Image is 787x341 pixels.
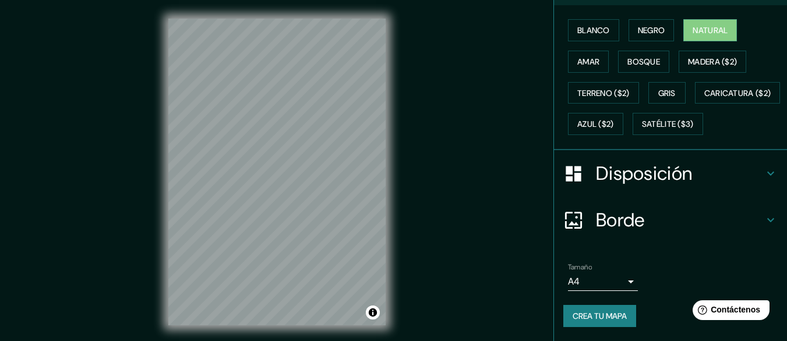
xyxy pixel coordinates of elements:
canvas: Mapa [168,19,386,325]
button: Natural [683,19,737,41]
font: Blanco [577,25,610,35]
font: Negro [638,25,665,35]
button: Blanco [568,19,619,41]
button: Activar o desactivar atribución [366,306,380,319]
div: Disposición [554,150,787,197]
button: Azul ($2) [568,113,623,135]
font: Madera ($2) [688,56,737,67]
font: Disposición [596,161,692,186]
button: Bosque [618,51,669,73]
font: Amar [577,56,599,67]
font: Satélite ($3) [642,119,694,130]
font: Terreno ($2) [577,88,630,98]
font: Crea tu mapa [573,311,627,321]
font: Borde [596,208,645,232]
font: Azul ($2) [577,119,614,130]
iframe: Lanzador de widgets de ayuda [683,296,774,328]
font: Tamaño [568,262,592,272]
button: Negro [629,19,675,41]
button: Satélite ($3) [633,113,703,135]
font: Gris [658,88,676,98]
font: Bosque [627,56,660,67]
button: Amar [568,51,609,73]
div: Borde [554,197,787,243]
div: A4 [568,272,638,291]
button: Madera ($2) [679,51,746,73]
font: A4 [568,275,580,287]
button: Terreno ($2) [568,82,639,104]
button: Gris [648,82,686,104]
font: Caricatura ($2) [704,88,771,98]
button: Crea tu mapa [563,305,636,327]
button: Caricatura ($2) [695,82,781,104]
font: Natural [693,25,728,35]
